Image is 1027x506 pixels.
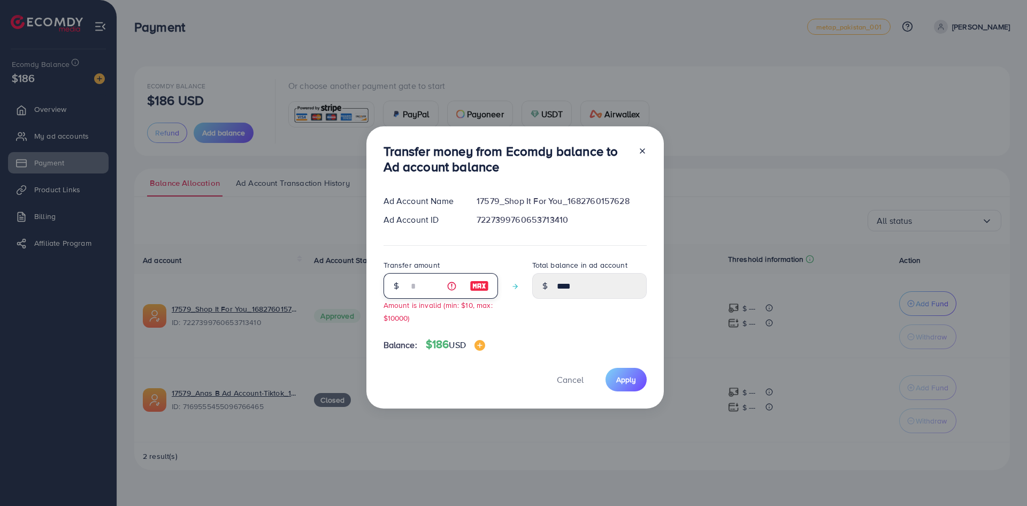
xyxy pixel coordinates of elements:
[375,195,469,207] div: Ad Account Name
[474,340,485,351] img: image
[375,214,469,226] div: Ad Account ID
[616,374,636,385] span: Apply
[982,458,1019,498] iframe: Chat
[468,195,655,207] div: 17579_Shop It For You_1682760157628
[543,368,597,391] button: Cancel
[384,260,440,270] label: Transfer amount
[384,144,630,175] h3: Transfer money from Ecomdy balance to Ad account balance
[384,300,493,322] small: Amount is invalid (min: $10, max: $10000)
[426,338,485,351] h4: $186
[384,339,417,351] span: Balance:
[468,214,655,226] div: 7227399760653713410
[449,339,465,351] span: USD
[557,374,584,386] span: Cancel
[532,260,627,270] label: Total balance in ad account
[470,280,489,292] img: image
[606,368,647,391] button: Apply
